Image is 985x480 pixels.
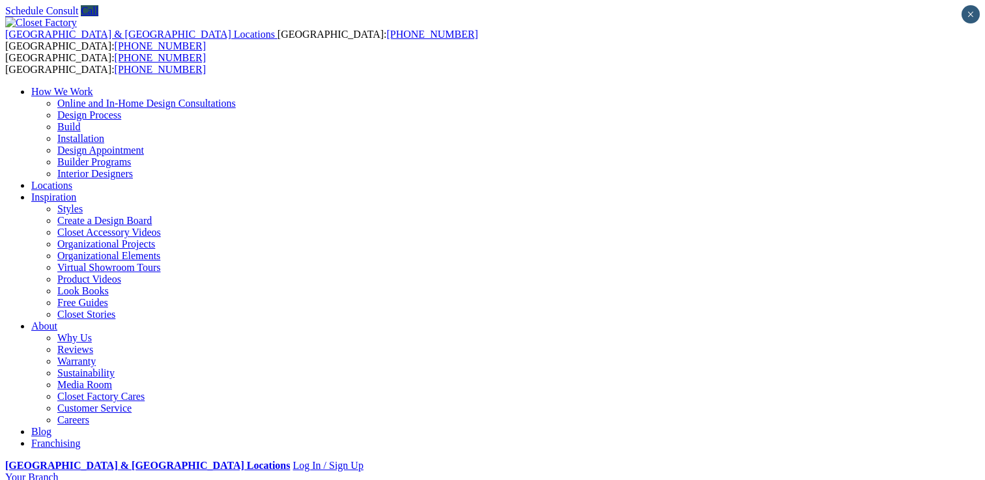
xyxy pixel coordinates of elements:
a: Styles [57,203,83,214]
button: Close [962,5,980,23]
a: Look Books [57,285,109,296]
a: Inspiration [31,191,76,203]
a: Builder Programs [57,156,131,167]
a: Closet Accessory Videos [57,227,161,238]
a: Closet Factory Cares [57,391,145,402]
a: Blog [31,426,51,437]
a: Interior Designers [57,168,133,179]
a: [PHONE_NUMBER] [386,29,478,40]
a: Log In / Sign Up [293,460,363,471]
span: [GEOGRAPHIC_DATA]: [GEOGRAPHIC_DATA]: [5,29,478,51]
span: [GEOGRAPHIC_DATA] & [GEOGRAPHIC_DATA] Locations [5,29,275,40]
a: Franchising [31,438,81,449]
a: Online and In-Home Design Consultations [57,98,236,109]
a: Organizational Elements [57,250,160,261]
a: [PHONE_NUMBER] [115,40,206,51]
a: Create a Design Board [57,215,152,226]
a: Virtual Showroom Tours [57,262,161,273]
span: [GEOGRAPHIC_DATA]: [GEOGRAPHIC_DATA]: [5,52,206,75]
a: Organizational Projects [57,238,155,249]
a: Locations [31,180,72,191]
img: Closet Factory [5,17,77,29]
a: [PHONE_NUMBER] [115,64,206,75]
a: [GEOGRAPHIC_DATA] & [GEOGRAPHIC_DATA] Locations [5,460,290,471]
a: [GEOGRAPHIC_DATA] & [GEOGRAPHIC_DATA] Locations [5,29,278,40]
a: Careers [57,414,89,425]
a: Media Room [57,379,112,390]
a: Closet Stories [57,309,115,320]
a: Reviews [57,344,93,355]
a: Warranty [57,356,96,367]
a: Design Appointment [57,145,144,156]
a: Schedule Consult [5,5,78,16]
a: Installation [57,133,104,144]
a: Why Us [57,332,92,343]
a: Build [57,121,81,132]
a: Product Videos [57,274,121,285]
a: Free Guides [57,297,108,308]
a: Sustainability [57,367,115,378]
a: Design Process [57,109,121,120]
a: Customer Service [57,402,132,414]
a: Call [81,5,98,16]
a: [PHONE_NUMBER] [115,52,206,63]
a: About [31,320,57,332]
a: How We Work [31,86,93,97]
